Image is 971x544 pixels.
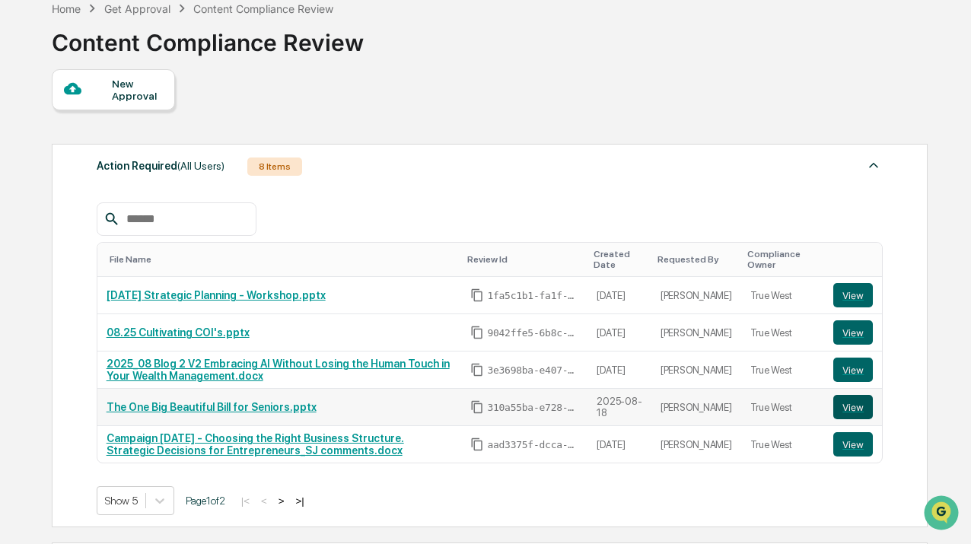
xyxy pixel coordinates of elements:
[833,283,873,307] button: View
[741,352,825,389] td: True West
[110,254,456,265] div: Toggle SortBy
[112,78,163,102] div: New Approval
[15,272,27,284] div: 🖐️
[741,426,825,463] td: True West
[40,69,251,85] input: Clear
[15,301,27,313] div: 🔎
[274,495,289,507] button: >
[107,432,404,457] a: Campaign [DATE] - Choosing the Right Business Structure. Strategic Decisions for Entrepreneurs_SJ...
[651,426,741,463] td: [PERSON_NAME]
[47,207,123,219] span: [PERSON_NAME]
[487,290,578,302] span: 1fa5c1b1-fa1f-4b6c-8f71-a55bb756ddcc
[107,326,250,339] a: 08.25 Cultivating COI's.pptx
[15,192,40,217] img: Jack Rasmussen
[126,207,132,219] span: •
[651,314,741,352] td: [PERSON_NAME]
[9,293,102,320] a: 🔎Data Lookup
[833,358,873,382] button: View
[30,208,43,220] img: 1746055101610-c473b297-6a78-478c-a979-82029cc54cd1
[52,2,81,15] div: Home
[107,358,450,382] a: 2025_08 Blog 2 V2 Embracing AI Without Losing the Human Touch in Your Wealth Management.docx
[587,389,651,426] td: 2025-08-18
[651,352,741,389] td: [PERSON_NAME]
[237,495,254,507] button: |<
[470,363,484,377] span: Copy Id
[15,116,43,144] img: 1746055101610-c473b297-6a78-478c-a979-82029cc54cd1
[747,249,819,270] div: Toggle SortBy
[833,432,873,457] button: View
[651,277,741,314] td: [PERSON_NAME]
[9,264,104,291] a: 🖐️Preclearance
[836,254,876,265] div: Toggle SortBy
[186,495,225,507] span: Page 1 of 2
[193,2,333,15] div: Content Compliance Review
[107,336,184,348] a: Powered byPylon
[107,401,317,413] a: The One Big Beautiful Bill for Seniors.pptx
[470,288,484,302] span: Copy Id
[32,116,59,144] img: 8933085812038_c878075ebb4cc5468115_72.jpg
[15,169,102,181] div: Past conversations
[470,437,484,451] span: Copy Id
[587,352,651,389] td: [DATE]
[487,439,578,451] span: aad3375f-dcca-498c-876e-9c24d0f94b18
[68,132,209,144] div: We're available if you need us!
[587,426,651,463] td: [DATE]
[594,249,645,270] div: Toggle SortBy
[587,314,651,352] td: [DATE]
[833,395,873,419] button: View
[741,389,825,426] td: True West
[657,254,735,265] div: Toggle SortBy
[922,494,963,535] iframe: Open customer support
[256,495,272,507] button: <
[259,121,277,139] button: Start new chat
[30,299,96,314] span: Data Lookup
[467,254,581,265] div: Toggle SortBy
[247,157,302,176] div: 8 Items
[107,289,326,301] a: [DATE] Strategic Planning - Workshop.pptx
[741,277,825,314] td: True West
[52,17,364,56] div: Content Compliance Review
[104,2,170,15] div: Get Approval
[110,272,123,284] div: 🗄️
[291,495,309,507] button: >|
[864,156,883,174] img: caret
[15,32,277,56] p: How can we help?
[97,156,224,176] div: Action Required
[833,320,873,345] button: View
[651,389,741,426] td: [PERSON_NAME]
[470,400,484,414] span: Copy Id
[487,327,578,339] span: 9042ffe5-6b8c-41a4-b240-b268eaa6a2fc
[487,364,578,377] span: 3e3698ba-e407-4cf5-8309-20a6598b84d4
[470,326,484,339] span: Copy Id
[68,116,250,132] div: Start new chat
[177,160,224,172] span: (All Users)
[487,402,578,414] span: 310a55ba-e728-4dc5-9bec-31b8be152562
[587,277,651,314] td: [DATE]
[741,314,825,352] td: True West
[135,207,166,219] span: [DATE]
[236,166,277,184] button: See all
[104,264,195,291] a: 🗄️Attestations
[151,336,184,348] span: Pylon
[30,270,98,285] span: Preclearance
[126,270,189,285] span: Attestations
